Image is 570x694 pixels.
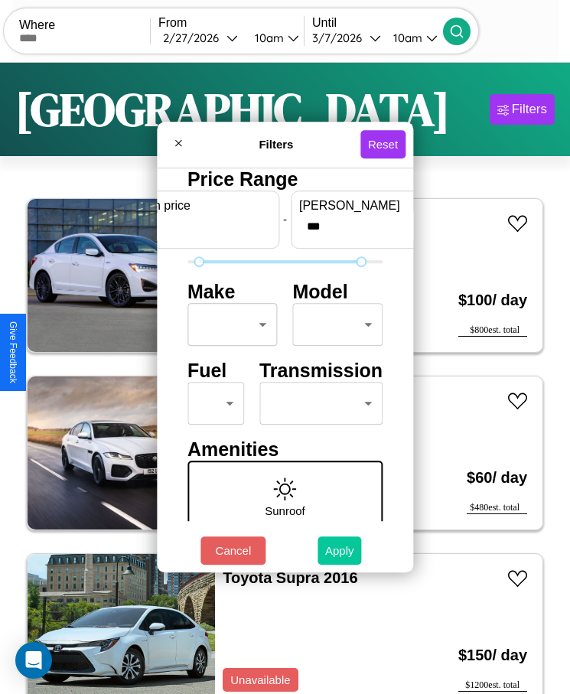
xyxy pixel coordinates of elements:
[312,16,443,30] label: Until
[158,30,243,46] button: 2/27/2026
[187,360,244,382] h4: Fuel
[223,569,357,586] a: Toyota Supra 2016
[200,536,265,565] button: Cancel
[312,31,370,45] div: 3 / 7 / 2026
[381,30,443,46] button: 10am
[192,138,360,151] h4: Filters
[458,276,527,324] h3: $ 100 / day
[467,454,527,502] h3: $ 60 / day
[243,30,304,46] button: 10am
[187,168,383,191] h4: Price Range
[8,321,18,383] div: Give Feedback
[19,18,150,32] label: Where
[15,642,52,679] div: Open Intercom Messenger
[163,31,226,45] div: 2 / 27 / 2026
[293,281,383,303] h4: Model
[360,130,406,158] button: Reset
[299,199,429,213] label: [PERSON_NAME]
[283,209,287,230] p: -
[467,502,527,514] div: $ 480 est. total
[318,536,362,565] button: Apply
[141,199,271,213] label: min price
[187,281,278,303] h4: Make
[247,31,288,45] div: 10am
[490,94,555,125] button: Filters
[458,679,527,692] div: $ 1200 est. total
[187,438,383,461] h4: Amenities
[158,16,304,30] label: From
[458,324,527,337] div: $ 800 est. total
[265,500,305,521] p: Sunroof
[386,31,426,45] div: 10am
[458,631,527,679] h3: $ 150 / day
[230,670,290,690] p: Unavailable
[259,360,383,382] h4: Transmission
[512,102,547,117] div: Filters
[15,78,450,141] h1: [GEOGRAPHIC_DATA]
